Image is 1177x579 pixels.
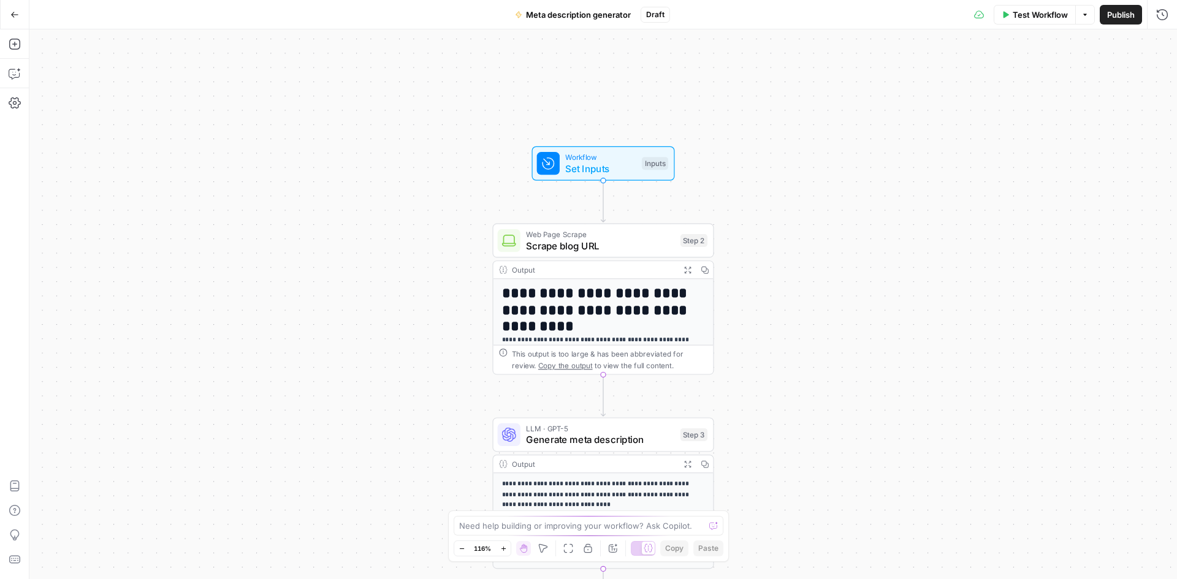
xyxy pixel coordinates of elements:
span: Draft [646,9,665,20]
div: Inputs [642,157,668,170]
g: Edge from start to step_2 [601,181,606,222]
button: Paste [693,540,723,556]
span: Test Workflow [1013,9,1068,21]
span: Generate meta description [526,433,674,447]
span: Meta description generator [526,9,631,21]
span: Publish [1107,9,1135,21]
button: Publish [1100,5,1142,25]
button: Test Workflow [994,5,1075,25]
div: Step 3 [680,428,707,441]
div: Step 2 [680,234,707,247]
span: Set Inputs [565,161,636,175]
span: Scrape blog URL [526,238,674,252]
span: Workflow [565,151,636,163]
span: LLM · GPT-5 [526,423,674,434]
span: Web Page Scrape [526,229,674,240]
div: WorkflowSet InputsInputs [492,146,714,181]
div: Output [512,264,675,276]
div: Output [512,458,675,470]
button: Copy [660,540,688,556]
span: 116% [474,543,491,553]
button: Meta description generator [508,5,638,25]
g: Edge from step_2 to step_3 [601,375,606,417]
span: Copy the output [538,361,593,369]
div: This output is too large & has been abbreviated for review. to view the full content. [512,348,707,371]
span: Paste [698,543,718,554]
span: Copy [665,543,684,554]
